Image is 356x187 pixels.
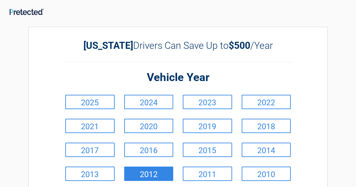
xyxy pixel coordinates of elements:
[183,119,232,133] a: 2019
[64,70,292,85] h2: Vehicle Year
[124,167,174,181] a: 2012
[183,167,232,181] a: 2011
[10,9,44,15] img: Main Logo
[242,167,291,181] a: 2010
[124,95,174,109] a: 2024
[65,119,115,133] a: 2021
[229,40,250,51] b: $500
[124,119,174,133] a: 2020
[65,167,115,181] a: 2013
[242,95,291,109] a: 2022
[65,143,115,157] a: 2017
[124,143,174,157] a: 2016
[64,40,292,51] h2: Drivers Can Save Up to /Year
[242,143,291,157] a: 2014
[183,143,232,157] a: 2015
[65,95,115,109] a: 2025
[242,119,291,133] a: 2018
[183,95,232,109] a: 2023
[83,40,133,51] b: [US_STATE]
